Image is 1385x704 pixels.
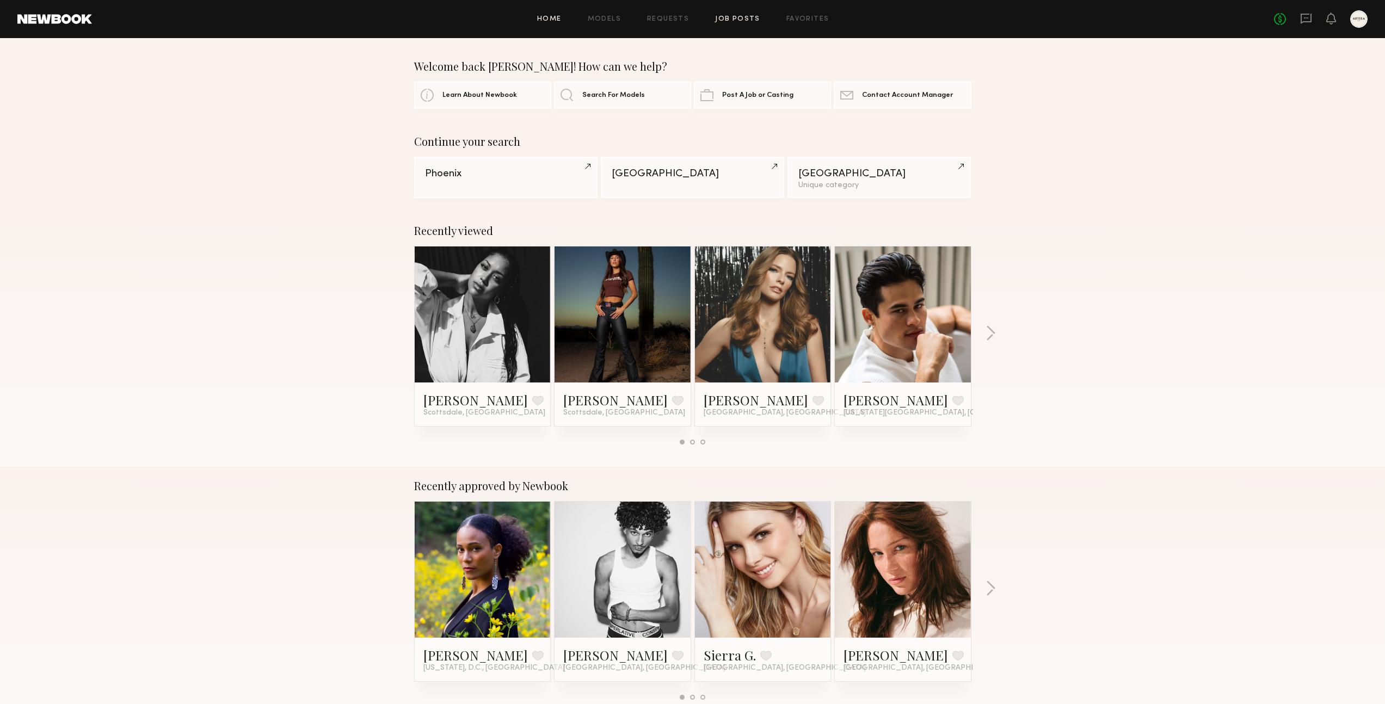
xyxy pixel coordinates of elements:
span: [US_STATE][GEOGRAPHIC_DATA], [GEOGRAPHIC_DATA] [844,409,1047,417]
div: Phoenix [425,169,587,179]
span: [GEOGRAPHIC_DATA], [GEOGRAPHIC_DATA] [563,664,725,672]
a: Models [588,16,621,23]
a: Contact Account Manager [834,82,971,109]
span: [GEOGRAPHIC_DATA], [GEOGRAPHIC_DATA] [704,409,866,417]
span: Post A Job or Casting [722,92,793,99]
a: Sierra G. [704,646,756,664]
span: Learn About Newbook [442,92,517,99]
a: [GEOGRAPHIC_DATA] [601,157,784,198]
span: Scottsdale, [GEOGRAPHIC_DATA] [423,409,545,417]
span: Contact Account Manager [862,92,953,99]
span: [GEOGRAPHIC_DATA], [GEOGRAPHIC_DATA] [844,664,1006,672]
a: [PERSON_NAME] [844,391,948,409]
a: Phoenix [414,157,598,198]
a: Requests [647,16,689,23]
a: [PERSON_NAME] [704,391,808,409]
a: [PERSON_NAME] [563,646,668,664]
a: Job Posts [715,16,760,23]
a: Post A Job or Casting [694,82,831,109]
span: Search For Models [582,92,645,99]
a: Learn About Newbook [414,82,551,109]
span: Scottsdale, [GEOGRAPHIC_DATA] [563,409,685,417]
a: [PERSON_NAME] [563,391,668,409]
span: [US_STATE], D.C., [GEOGRAPHIC_DATA] [423,664,565,672]
a: [PERSON_NAME] [423,391,528,409]
a: [PERSON_NAME] [423,646,528,664]
div: [GEOGRAPHIC_DATA] [612,169,773,179]
a: [GEOGRAPHIC_DATA]Unique category [787,157,971,198]
div: Unique category [798,182,960,189]
a: Favorites [786,16,829,23]
a: [PERSON_NAME] [844,646,948,664]
span: [GEOGRAPHIC_DATA], [GEOGRAPHIC_DATA] [704,664,866,672]
a: Home [537,16,562,23]
div: Recently approved by Newbook [414,479,971,492]
div: Welcome back [PERSON_NAME]! How can we help? [414,60,971,73]
div: Recently viewed [414,224,971,237]
div: Continue your search [414,135,971,148]
a: Search For Models [554,82,691,109]
div: [GEOGRAPHIC_DATA] [798,169,960,179]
